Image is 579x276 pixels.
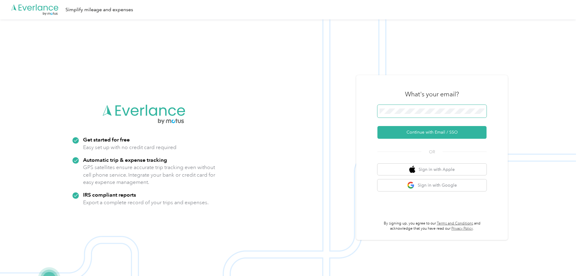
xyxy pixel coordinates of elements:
[409,166,415,173] img: apple logo
[377,126,487,139] button: Continue with Email / SSO
[83,199,209,206] p: Export a complete record of your trips and expenses.
[377,164,487,175] button: apple logoSign in with Apple
[83,164,216,186] p: GPS satellites ensure accurate trip tracking even without cell phone service. Integrate your bank...
[377,221,487,231] p: By signing up, you agree to our and acknowledge that you have read our .
[451,226,473,231] a: Privacy Policy
[65,6,133,14] div: Simplify mileage and expenses
[421,149,443,155] span: OR
[407,181,415,189] img: google logo
[83,136,130,143] strong: Get started for free
[83,191,136,198] strong: IRS compliant reports
[377,179,487,191] button: google logoSign in with Google
[437,221,473,226] a: Terms and Conditions
[83,157,167,163] strong: Automatic trip & expense tracking
[83,144,176,151] p: Easy set up with no credit card required
[405,90,459,98] h3: What's your email?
